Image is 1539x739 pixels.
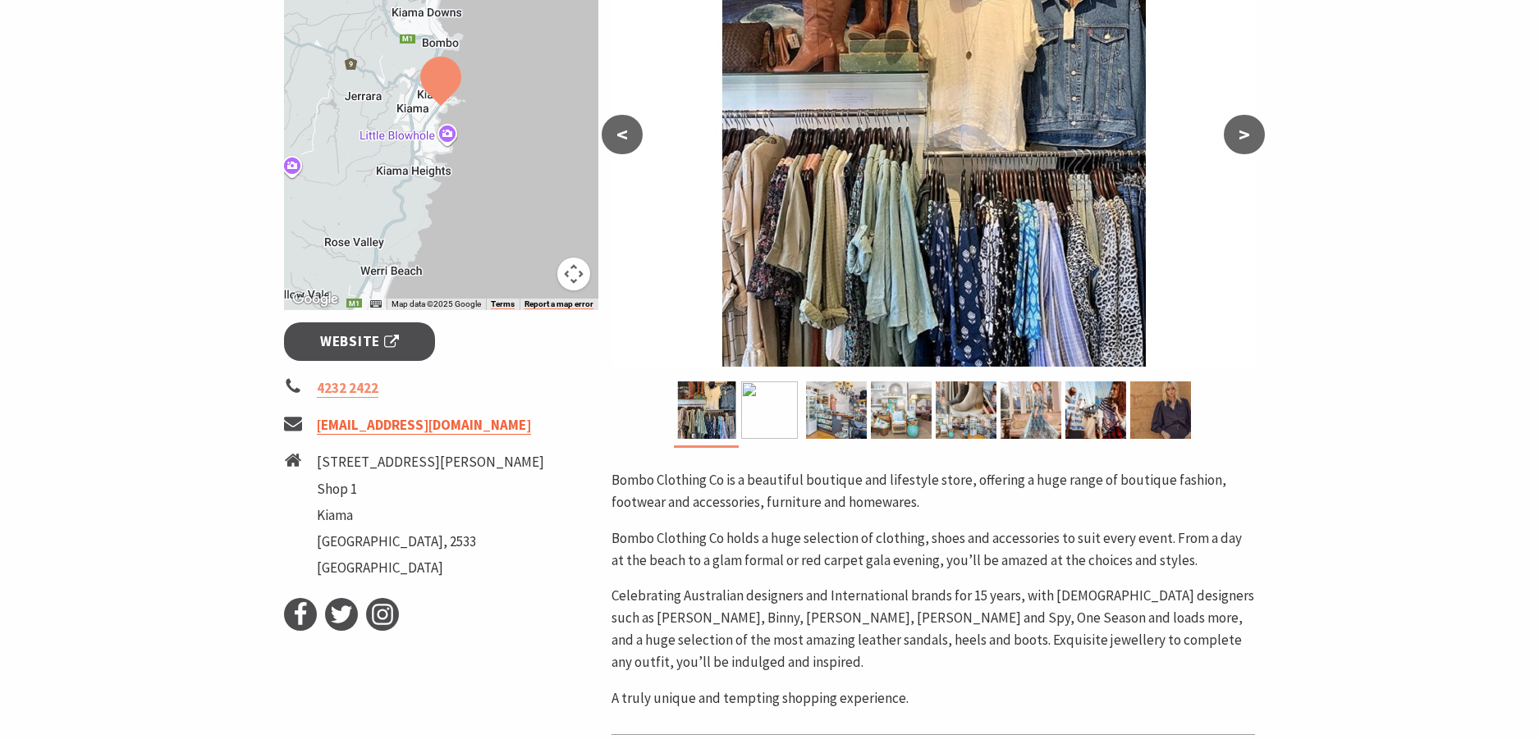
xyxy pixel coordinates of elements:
[1001,381,1061,439] img: Moss and Spy - Australian desig ner label at Bombo Clothing Co.
[1130,381,1191,439] img: Ministry of Style - Australian Designer label at Bombo Clothing Co
[936,381,996,439] img: Bombo Clothing Co The Bombo Gallery. Two storey boutique, lifestyle, fashion and homewares store.
[317,478,544,500] li: Shop 1
[288,289,342,310] a: Open this area in Google Maps (opens a new window)
[611,469,1255,513] p: Bombo Clothing Co is a beautiful boutique and lifestyle store, offering a huge range of boutique ...
[370,299,382,310] button: Keyboard shortcuts
[317,451,544,473] li: [STREET_ADDRESS][PERSON_NAME]
[392,299,481,308] span: Map data ©2025 Google
[491,299,515,309] a: Terms (opens in new tab)
[317,379,378,398] a: 4232 2422
[524,299,593,309] a: Report a map error
[320,331,399,353] span: Website
[611,527,1255,572] p: Bombo Clothing Co holds a huge selection of clothing, shoes and accessories to suit every event. ...
[557,258,590,290] button: Map camera controls
[317,416,531,435] a: [EMAIL_ADDRESS][DOMAIN_NAME]
[871,381,932,439] img: Bombo Clothing Co and The Bombo Gallery
[1065,381,1126,439] img: Binny - Australian designer label at Bombo Clothing Co.
[611,687,1255,709] p: A truly unique and tempting shopping experience.
[288,289,342,310] img: Google
[284,322,436,361] a: Website
[611,585,1255,674] p: Celebrating Australian designers and International brands for 15 years, with [DEMOGRAPHIC_DATA] d...
[602,115,643,154] button: <
[806,381,867,439] img: Bombo Clothing Co and The Bombo Gallery
[317,504,544,527] li: Kiama
[1224,115,1265,154] button: >
[317,531,544,553] li: [GEOGRAPHIC_DATA], 2533
[317,557,544,579] li: [GEOGRAPHIC_DATA]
